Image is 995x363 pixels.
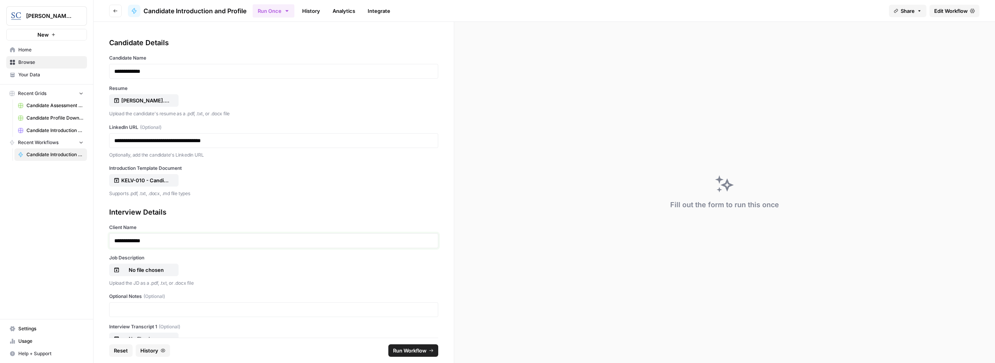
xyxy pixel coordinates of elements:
[109,323,438,330] label: Interview Transcript 1
[18,139,58,146] span: Recent Workflows
[6,137,87,148] button: Recent Workflows
[159,323,180,330] span: (Optional)
[6,347,87,360] button: Help + Support
[109,94,179,107] button: [PERSON_NAME].pdf
[18,59,83,66] span: Browse
[109,207,438,218] div: Interview Details
[18,46,83,53] span: Home
[14,112,87,124] a: Candidate Profile Download Sheet
[670,199,779,210] div: Fill out the form to run this once
[6,56,87,69] a: Browse
[109,37,438,48] div: Candidate Details
[6,69,87,81] a: Your Data
[934,7,968,15] span: Edit Workflow
[128,5,246,17] a: Candidate Introduction and Profile
[9,9,23,23] img: Stanton Chase Nashville Logo
[18,71,83,78] span: Your Data
[27,151,83,158] span: Candidate Introduction and Profile
[18,338,83,345] span: Usage
[901,7,915,15] span: Share
[6,29,87,41] button: New
[109,110,438,118] p: Upload the candidate's resume as a .pdf, .txt, or .docx file
[121,266,171,274] p: No file chosen
[27,115,83,122] span: Candidate Profile Download Sheet
[109,151,438,159] p: Optionally, add the candidate's Linkedin URL
[18,350,83,357] span: Help + Support
[136,344,170,357] button: History
[14,148,87,161] a: Candidate Introduction and Profile
[140,124,161,131] span: (Optional)
[388,344,438,357] button: Run Workflow
[6,335,87,347] a: Usage
[18,90,46,97] span: Recent Grids
[143,293,165,300] span: (Optional)
[121,176,171,184] p: KELV-010 - Candidate Introduction for Air Opps.pdf
[929,5,979,17] a: Edit Workflow
[393,347,427,354] span: Run Workflow
[26,12,73,20] span: [PERSON_NAME] [GEOGRAPHIC_DATA]
[253,4,294,18] button: Run Once
[889,5,926,17] button: Share
[14,124,87,137] a: Candidate Introduction Download Sheet
[37,31,49,39] span: New
[109,85,438,92] label: Resume
[27,127,83,134] span: Candidate Introduction Download Sheet
[109,224,438,231] label: Client Name
[363,5,395,17] a: Integrate
[6,322,87,335] a: Settings
[114,347,128,354] span: Reset
[109,344,133,357] button: Reset
[328,5,360,17] a: Analytics
[14,99,87,112] a: Candidate Assessment Download Sheet
[109,55,438,62] label: Candidate Name
[109,254,438,261] label: Job Description
[6,88,87,99] button: Recent Grids
[297,5,325,17] a: History
[109,264,179,276] button: No file chosen
[109,190,438,197] p: Supports .pdf, .txt, .docx, .md file types
[109,333,179,345] button: No file chosen
[143,6,246,16] span: Candidate Introduction and Profile
[27,102,83,109] span: Candidate Assessment Download Sheet
[121,97,171,104] p: [PERSON_NAME].pdf
[6,6,87,26] button: Workspace: Stanton Chase Nashville
[109,174,179,187] button: KELV-010 - Candidate Introduction for Air Opps.pdf
[109,124,438,131] label: LinkedIn URL
[109,293,438,300] label: Optional Notes
[18,325,83,332] span: Settings
[121,335,171,343] p: No file chosen
[109,279,438,287] p: Upload the JD as a .pdf, .txt, or .docx file
[6,44,87,56] a: Home
[140,347,158,354] span: History
[109,165,438,172] label: Introduction Template Document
